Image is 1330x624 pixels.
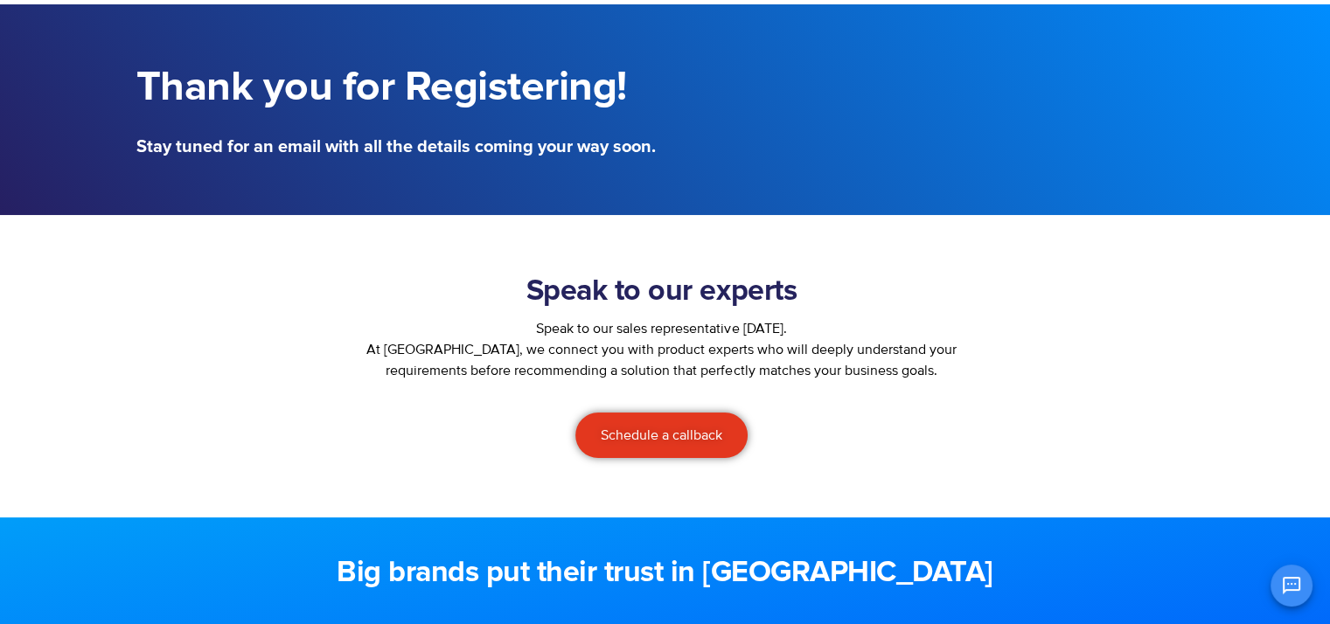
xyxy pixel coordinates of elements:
h1: Thank you for Registering! [136,64,657,112]
div: Speak to our sales representative [DATE]. [352,318,972,339]
button: Open chat [1271,565,1313,607]
a: Schedule a callback [575,413,748,458]
span: Schedule a callback [601,428,722,442]
h2: Big brands put their trust in [GEOGRAPHIC_DATA] [136,556,1194,591]
p: At [GEOGRAPHIC_DATA], we connect you with product experts who will deeply understand your require... [352,339,972,381]
h2: Speak to our experts [352,274,972,309]
h5: Stay tuned for an email with all the details coming your way soon. [136,138,657,156]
